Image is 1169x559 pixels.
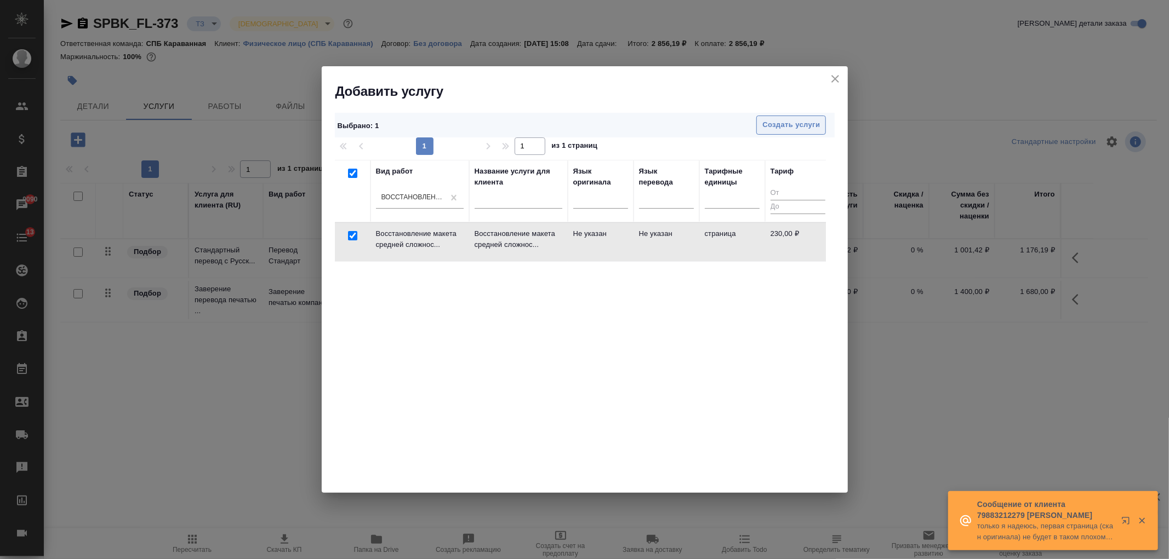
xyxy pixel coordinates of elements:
h2: Добавить услугу [335,83,848,100]
td: Не указан [568,223,634,261]
div: Восстановление макета средней сложности с полным соответствием оформлению оригинала [381,193,445,203]
div: Вид работ [376,166,413,177]
button: close [827,71,843,87]
td: 230,00 ₽ [765,223,831,261]
span: Выбрано : 1 [338,122,379,130]
p: Восстановление макета средней сложнос... [475,228,562,250]
div: Тариф [771,166,794,177]
input: От [771,187,825,200]
button: Открыть в новой вкладке [1115,510,1141,536]
p: Сообщение от клиента 79883212279 [PERSON_NAME] [977,499,1114,521]
button: Создать услуги [756,116,826,135]
button: Закрыть [1131,516,1153,526]
div: Название услуги для клиента [475,166,562,188]
p: только я надеюсь, первая страница (скан оригинала) не будет в таком плохом качестве? [977,521,1114,543]
td: страница [699,223,765,261]
input: До [771,200,825,214]
td: Не указан [634,223,699,261]
span: из 1 страниц [552,139,598,155]
span: Создать услуги [762,119,820,131]
p: Восстановление макета средней сложнос... [376,228,464,250]
div: Язык перевода [639,166,694,188]
div: Язык оригинала [573,166,628,188]
div: Тарифные единицы [705,166,760,188]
